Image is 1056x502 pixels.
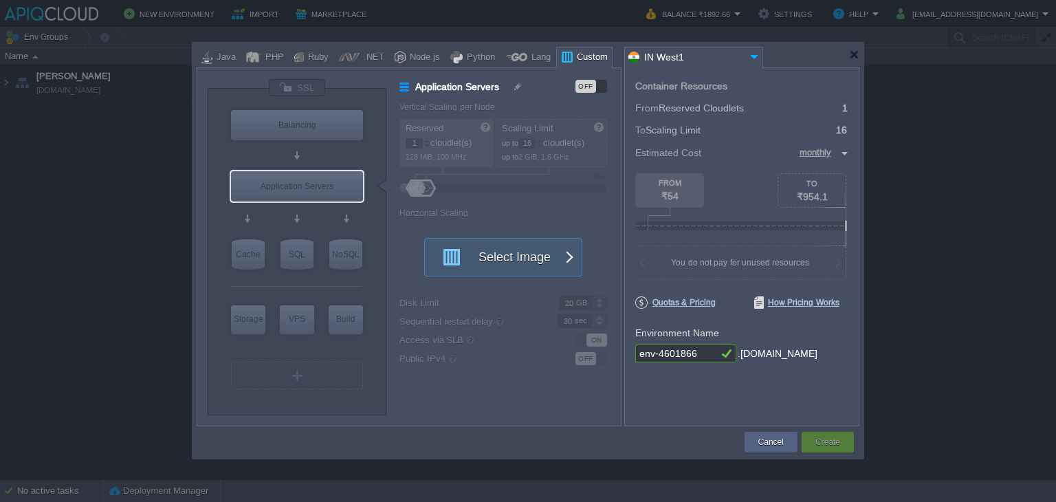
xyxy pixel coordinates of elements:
[758,435,784,449] button: Cancel
[280,305,314,334] div: Elastic VPS
[280,239,313,270] div: SQL Databases
[329,305,363,333] div: Build
[304,47,329,68] div: Ruby
[635,327,719,338] label: Environment Name
[635,81,727,91] div: Container Resources
[434,239,558,276] button: Select Image
[280,305,314,333] div: VPS
[329,239,362,270] div: NoSQL
[998,447,1042,488] iframe: chat widget
[635,296,716,309] span: Quotas & Pricing
[231,305,265,333] div: Storage
[329,239,362,270] div: NoSQL Databases
[754,296,839,309] span: How Pricing Works
[329,305,363,334] div: Build Node
[575,80,596,93] div: OFF
[231,110,363,140] div: Balancing
[261,47,284,68] div: PHP
[738,345,817,363] div: .[DOMAIN_NAME]
[463,47,495,68] div: Python
[406,47,440,68] div: Node.js
[280,239,313,270] div: SQL
[232,239,265,270] div: Cache
[231,110,363,140] div: Load Balancer
[231,171,363,201] div: Application Servers
[815,435,840,449] button: Create
[573,47,608,68] div: Custom
[231,305,265,334] div: Storage Containers
[527,47,551,68] div: Lang
[212,47,236,68] div: Java
[231,362,363,389] div: Create New Layer
[360,47,384,68] div: .NET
